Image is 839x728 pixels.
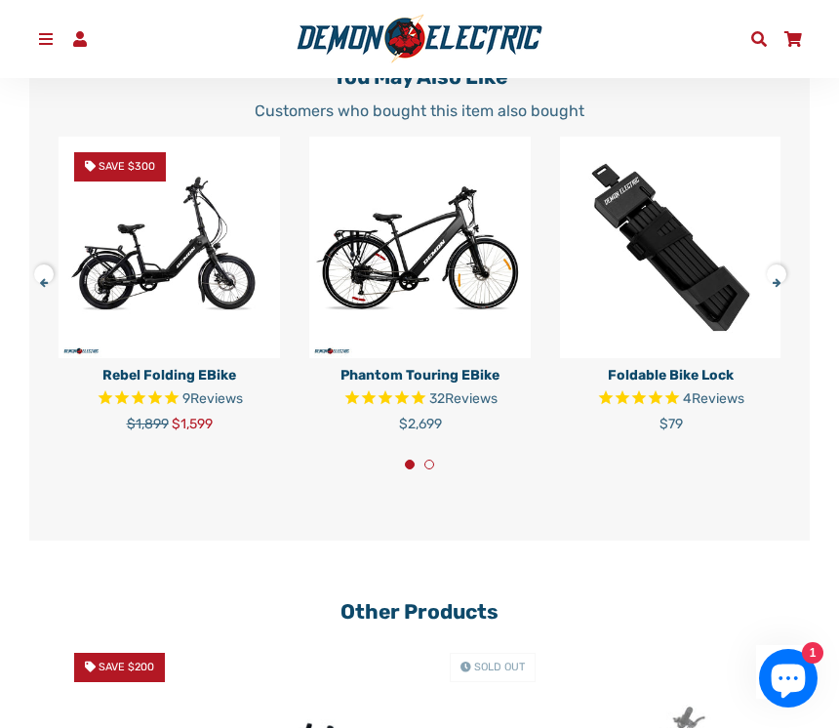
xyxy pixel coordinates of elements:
p: Rebel Folding eBike [59,365,280,385]
a: Rebel Folding eBike Rated 5.0 out of 5 stars 9 reviews $1,899 $1,599 [59,358,280,434]
span: $2,699 [399,416,442,432]
p: Foldable Bike Lock [560,365,781,385]
span: $79 [659,416,683,432]
span: Save $200 [99,661,154,673]
img: Demon Electric logo [290,14,549,64]
a: Foldable Bike Lock Rated 5.0 out of 5 stars 4 reviews $79 [560,358,781,434]
span: 4 reviews [683,390,744,407]
span: Rated 4.8 out of 5 stars 32 reviews [309,388,531,411]
span: Reviews [692,390,744,407]
img: Foldable Bike Lock - Demon Electric [560,137,781,358]
span: Rated 5.0 out of 5 stars 9 reviews [59,388,280,411]
span: $1,599 [172,416,213,432]
inbox-online-store-chat: Shopify online store chat [753,649,823,712]
p: Customers who bought this item also bought [59,100,780,123]
p: Phantom Touring eBike [309,365,531,385]
span: $1,899 [127,416,169,432]
span: Reviews [190,390,243,407]
span: Save $300 [99,160,155,173]
img: Phantom Touring eBike - Demon Electric [309,137,531,358]
img: Rebel Folding eBike - Demon Electric [59,137,280,358]
span: Rated 5.0 out of 5 stars 4 reviews [560,388,781,411]
span: Reviews [445,390,498,407]
span: Sold Out [474,661,525,673]
a: Rebel Folding eBike - Demon Electric Save $300 [59,137,280,358]
button: 1 of 2 [405,460,415,469]
h2: Other Products [59,599,780,624]
span: 32 reviews [429,390,498,407]
span: 9 reviews [182,390,243,407]
a: Phantom Touring eBike Rated 4.8 out of 5 stars 32 reviews $2,699 [309,358,531,434]
button: 2 of 2 [424,460,434,469]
